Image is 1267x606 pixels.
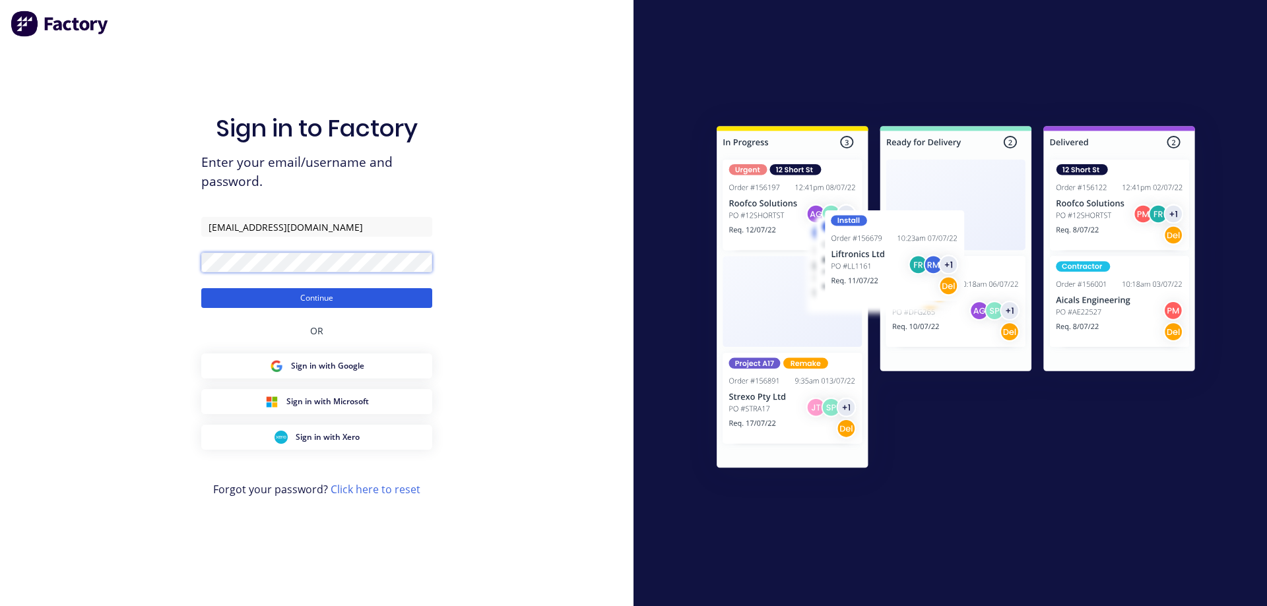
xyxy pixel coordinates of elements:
[201,353,432,379] button: Google Sign inSign in with Google
[331,482,420,497] a: Click here to reset
[265,395,278,408] img: Microsoft Sign in
[201,425,432,450] button: Xero Sign inSign in with Xero
[291,360,364,372] span: Sign in with Google
[286,396,369,408] span: Sign in with Microsoft
[296,431,360,443] span: Sign in with Xero
[310,308,323,353] div: OR
[213,481,420,497] span: Forgot your password?
[11,11,110,37] img: Factory
[201,389,432,414] button: Microsoft Sign inSign in with Microsoft
[201,288,432,308] button: Continue
[201,153,432,191] span: Enter your email/username and password.
[201,217,432,237] input: Email/Username
[275,431,288,444] img: Xero Sign in
[216,114,418,142] h1: Sign in to Factory
[270,359,283,373] img: Google Sign in
[688,100,1224,499] img: Sign in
